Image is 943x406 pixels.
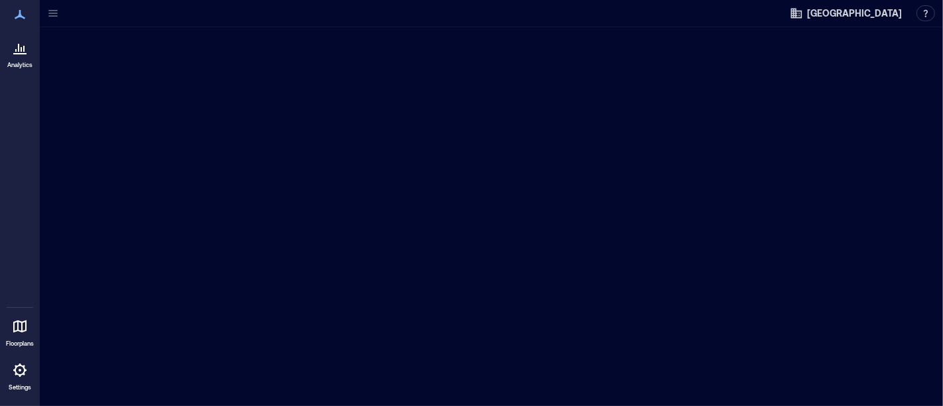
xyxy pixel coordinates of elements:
[3,32,36,73] a: Analytics
[807,7,902,20] span: [GEOGRAPHIC_DATA]
[786,3,906,24] button: [GEOGRAPHIC_DATA]
[2,310,38,352] a: Floorplans
[7,61,32,69] p: Analytics
[9,383,31,391] p: Settings
[4,354,36,395] a: Settings
[6,340,34,348] p: Floorplans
